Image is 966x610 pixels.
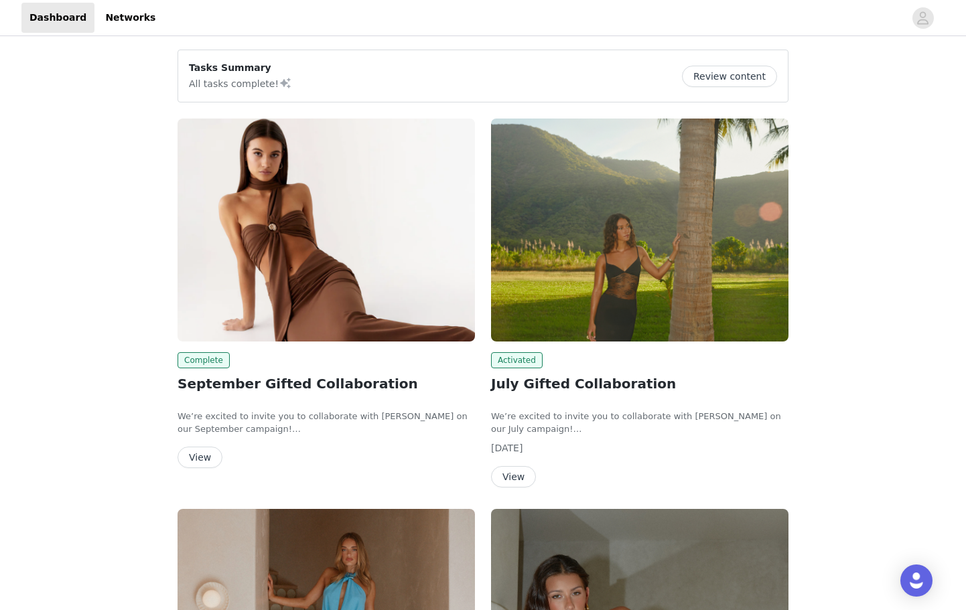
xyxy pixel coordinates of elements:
[491,443,523,453] span: [DATE]
[178,352,230,368] span: Complete
[900,564,933,597] div: Open Intercom Messenger
[491,466,536,487] button: View
[491,410,788,436] p: We’re excited to invite you to collaborate with [PERSON_NAME] on our July campaign!
[178,447,222,468] button: View
[178,453,222,463] a: View
[491,352,543,368] span: Activated
[491,374,788,394] h2: July Gifted Collaboration
[916,7,929,29] div: avatar
[21,3,94,33] a: Dashboard
[491,472,536,482] a: View
[189,61,292,75] p: Tasks Summary
[178,410,475,436] p: We’re excited to invite you to collaborate with [PERSON_NAME] on our September campaign!
[178,374,475,394] h2: September Gifted Collaboration
[682,66,777,87] button: Review content
[178,119,475,341] img: Peppermayo USA
[97,3,163,33] a: Networks
[491,119,788,341] img: Peppermayo USA
[189,75,292,91] p: All tasks complete!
